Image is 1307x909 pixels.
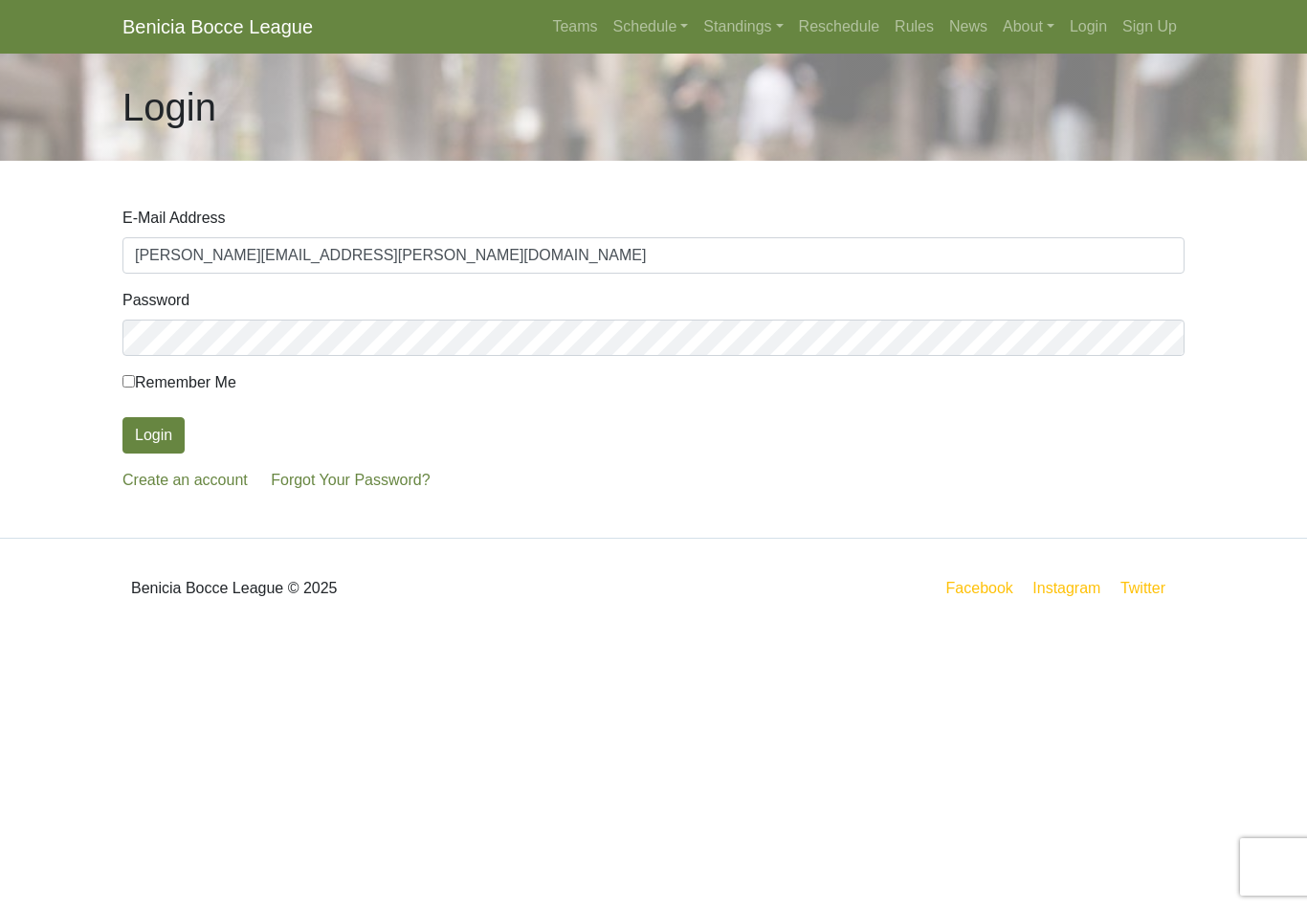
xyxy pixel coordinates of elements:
[606,8,697,46] a: Schedule
[122,84,216,130] h1: Login
[942,576,1017,600] a: Facebook
[108,554,653,623] div: Benicia Bocce League © 2025
[122,375,135,388] input: Remember Me
[122,289,189,312] label: Password
[995,8,1062,46] a: About
[122,472,248,488] a: Create an account
[791,8,888,46] a: Reschedule
[1115,8,1185,46] a: Sign Up
[271,472,430,488] a: Forgot Your Password?
[941,8,995,46] a: News
[122,207,226,230] label: E-Mail Address
[1029,576,1104,600] a: Instagram
[696,8,790,46] a: Standings
[122,371,236,394] label: Remember Me
[122,8,313,46] a: Benicia Bocce League
[122,417,185,454] button: Login
[1062,8,1115,46] a: Login
[544,8,605,46] a: Teams
[887,8,941,46] a: Rules
[1117,576,1181,600] a: Twitter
